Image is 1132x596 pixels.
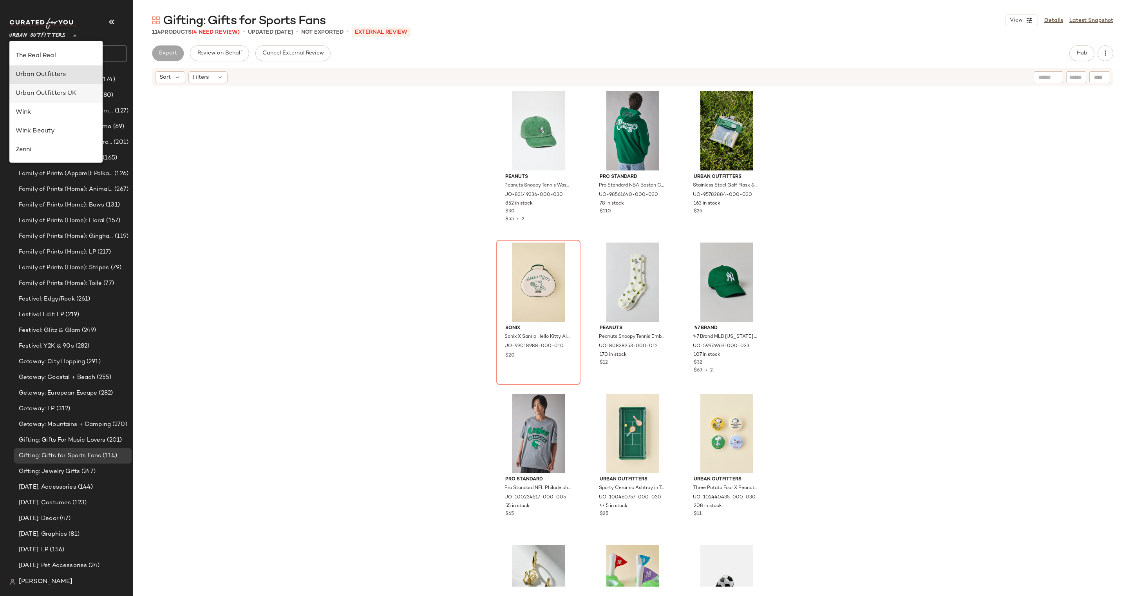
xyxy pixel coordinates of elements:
span: (80) [100,91,114,100]
span: Getaway: LP [19,404,55,413]
span: Filters [193,73,209,82]
span: (291) [85,357,101,366]
span: $63 [694,368,702,373]
span: $30 [505,208,515,215]
span: (77) [102,279,114,288]
span: (126) [113,169,128,178]
p: updated [DATE] [248,28,293,36]
span: (24) [87,561,99,570]
span: UO-99018988-000-010 [505,343,564,350]
span: Urban Outfitters [694,476,760,483]
button: Hub [1069,45,1094,61]
span: (131) [104,201,120,210]
span: '47 Brand [694,325,760,332]
span: [DATE]: Decor [19,514,58,523]
span: Peanuts [600,325,666,332]
div: Urban Outfitters UK [16,89,96,98]
span: 445 in stock [600,503,627,510]
span: Peanuts [505,174,571,181]
span: (165) [101,154,117,163]
span: (217) [96,248,111,257]
div: Urban Outfitters [16,70,96,80]
span: Peanuts Snoopy Tennis Embroidery Crew Sock in Cream, Men's at Urban Outfitters [599,333,665,341]
div: Wink [16,108,96,117]
span: Urban Outfitters [600,476,666,483]
img: 100234517_005_b [499,394,578,473]
span: UO-100460757-000-030 [599,494,661,501]
span: Gifting: Gifts for Sports Fans [19,451,101,460]
img: 100460757_030_b [593,394,672,473]
span: (114) [101,451,117,460]
span: (201) [112,138,128,147]
span: $110 [600,208,611,215]
span: $65 [505,511,514,518]
span: 78 in stock [600,200,624,207]
span: Festival Edit: LP [19,310,64,319]
button: Cancel External Review [255,45,331,61]
span: Festival: Glitz & Glam [19,326,80,335]
span: Cancel External Review [262,50,324,56]
span: Family of Prints (Home): Stripes [19,263,109,272]
span: Gifting: Jewelry Gifts [19,467,80,476]
span: Family of Prints (Home): Floral [19,216,105,225]
span: [DATE]: Pet Accessories [19,561,87,570]
span: $12 [600,359,608,366]
img: 102440435_030_b [687,394,766,473]
span: UO-98561640-000-030 [599,192,658,199]
span: (282) [74,342,90,351]
span: Gifting: Gifts for Sports Fans [163,13,325,29]
span: Sonix [505,325,571,332]
span: UO-102440435-000-030 [693,494,756,501]
span: Gifting: Gifts For Music Lovers [19,436,105,445]
button: View [1005,14,1038,26]
span: (201) [105,436,122,445]
span: UO-80838253-000-012 [599,343,658,350]
div: undefined-list [9,41,103,163]
span: (127) [113,107,128,116]
span: UO-83149336-000-030 [505,192,563,199]
span: (69) [112,122,125,131]
span: 114 [152,29,161,35]
span: Getaway: Coastal + Beach [19,373,95,382]
span: (156) [48,545,64,554]
span: (219) [64,310,79,319]
span: 163 in stock [694,200,720,207]
div: Zenni [16,145,96,155]
span: UO-95782884-000-030 [693,192,752,199]
span: (312) [55,404,71,413]
span: UO-100234517-000-005 [505,494,566,501]
span: $25 [694,208,702,215]
span: Festival: Edgy/Rock [19,295,75,304]
img: 83149336_030_b [499,91,578,170]
span: Getaway: City Hopping [19,357,85,366]
span: Urban Outfitters [9,27,65,41]
span: • [702,368,710,373]
span: (47) [58,514,71,523]
span: 852 in stock [505,200,533,207]
span: 208 in stock [694,503,722,510]
span: Sporty Ceramic Ashtray in Tennis at Urban Outfitters [599,485,665,492]
span: Pro Standard [600,174,666,181]
span: Three Potato Four X Peanuts Snoopy Clubhouse Button Pin Set in Green at Urban Outfitters [693,485,759,492]
span: • [347,27,349,37]
span: 107 in stock [694,351,720,359]
span: [DATE]: Accessories [19,483,76,492]
span: (157) [105,216,120,225]
span: (174) [99,75,115,84]
span: [PERSON_NAME] [19,577,72,587]
span: • [296,27,298,37]
div: Products [152,28,240,36]
span: (81) [67,530,80,539]
span: Family of Prints (Apparel): Polka Dots [19,169,113,178]
span: View [1009,17,1023,24]
span: Stainless Steel Golf Flask & Tee Set in Green at Urban Outfitters [693,182,759,189]
span: Family of Prints (Home): Gingham & Plaid [19,232,113,241]
span: • [243,27,245,37]
span: [DATE]: Costumes [19,498,71,507]
span: Family of Prints (Home): Toile [19,279,102,288]
span: $32 [694,359,702,366]
div: Wink Beauty [16,127,96,136]
span: Hub [1076,50,1087,56]
span: (144) [76,483,93,492]
span: $11 [694,511,702,518]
